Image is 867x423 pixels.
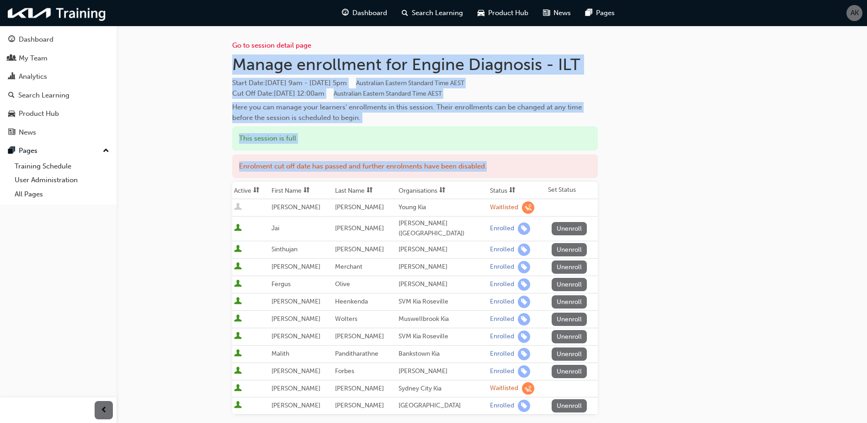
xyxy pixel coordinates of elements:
[11,173,113,187] a: User Administration
[271,280,291,288] span: Fergus
[490,401,514,410] div: Enrolled
[397,182,488,199] th: Toggle SortBy
[8,110,15,118] span: car-icon
[518,244,530,256] span: learningRecordVerb_ENROLL-icon
[402,7,408,19] span: search-icon
[846,5,862,21] button: AK
[232,41,311,49] a: Go to session detail page
[518,296,530,308] span: learningRecordVerb_ENROLL-icon
[335,280,350,288] span: Olive
[335,4,394,22] a: guage-iconDashboard
[356,79,464,87] span: Australian Eastern Standard Time AEST
[271,298,320,305] span: [PERSON_NAME]
[412,8,463,18] span: Search Learning
[585,7,592,19] span: pages-icon
[4,124,113,141] a: News
[490,245,514,254] div: Enrolled
[270,182,333,199] th: Toggle SortBy
[234,224,242,233] span: User is active
[4,87,113,104] a: Search Learning
[470,4,536,22] a: car-iconProduct Hub
[367,187,373,195] span: sorting-icon
[490,350,514,358] div: Enrolled
[399,262,486,272] div: [PERSON_NAME]
[234,280,242,289] span: User is active
[342,7,349,19] span: guage-icon
[552,260,587,274] button: Unenroll
[552,243,587,256] button: Unenroll
[522,382,534,395] span: learningRecordVerb_WAITLIST-icon
[19,34,53,45] div: Dashboard
[490,367,514,376] div: Enrolled
[101,405,107,416] span: prev-icon
[271,224,279,232] span: Jai
[518,348,530,360] span: learningRecordVerb_ENROLL-icon
[335,332,384,340] span: [PERSON_NAME]
[8,92,15,100] span: search-icon
[518,400,530,412] span: learningRecordVerb_ENROLL-icon
[490,280,514,289] div: Enrolled
[399,331,486,342] div: SVM Kia Roseville
[232,78,598,88] span: Start Date :
[352,8,387,18] span: Dashboard
[543,7,550,19] span: news-icon
[19,127,36,138] div: News
[552,365,587,378] button: Unenroll
[4,68,113,85] a: Analytics
[596,8,615,18] span: Pages
[536,4,578,22] a: news-iconNews
[8,147,15,155] span: pages-icon
[335,401,384,409] span: [PERSON_NAME]
[518,331,530,343] span: learningRecordVerb_ENROLL-icon
[399,384,486,394] div: Sydney City Kia
[553,8,571,18] span: News
[8,54,15,63] span: people-icon
[271,263,320,271] span: [PERSON_NAME]
[232,54,598,75] h1: Manage enrollment for Engine Diagnosis - ILT
[399,244,486,255] div: [PERSON_NAME]
[232,89,442,98] span: Cut Off Date : [DATE] 12:00am
[335,315,357,323] span: Wolters
[478,7,484,19] span: car-icon
[234,315,242,324] span: User is active
[552,330,587,343] button: Unenroll
[335,203,384,211] span: [PERSON_NAME]
[4,29,113,142] button: DashboardMy TeamAnalyticsSearch LearningProduct HubNews
[234,297,242,306] span: User is active
[333,182,397,199] th: Toggle SortBy
[234,245,242,254] span: User is active
[234,401,242,410] span: User is active
[234,203,242,212] span: User is inactive
[552,295,587,309] button: Unenroll
[19,53,48,64] div: My Team
[335,367,354,375] span: Forbes
[271,367,320,375] span: [PERSON_NAME]
[5,4,110,22] a: kia-training
[439,187,446,195] span: sorting-icon
[334,90,442,98] span: Australian Eastern Standard Time AEST
[271,245,298,253] span: Sinthujan
[4,50,113,67] a: My Team
[335,263,362,271] span: Merchant
[490,332,514,341] div: Enrolled
[490,298,514,306] div: Enrolled
[399,202,486,213] div: Young Kia
[399,218,486,239] div: [PERSON_NAME] ([GEOGRAPHIC_DATA])
[518,365,530,378] span: learningRecordVerb_ENROLL-icon
[271,350,289,358] span: Malith
[4,105,113,122] a: Product Hub
[19,146,37,156] div: Pages
[335,350,378,358] span: Panditharathne
[399,297,486,307] div: SVM Kia Roseville
[234,262,242,271] span: User is active
[552,278,587,291] button: Unenroll
[234,349,242,358] span: User is active
[8,129,15,137] span: news-icon
[552,399,587,412] button: Unenroll
[518,313,530,325] span: learningRecordVerb_ENROLL-icon
[490,224,514,233] div: Enrolled
[552,347,587,361] button: Unenroll
[303,187,310,195] span: sorting-icon
[4,142,113,159] button: Pages
[8,73,15,81] span: chart-icon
